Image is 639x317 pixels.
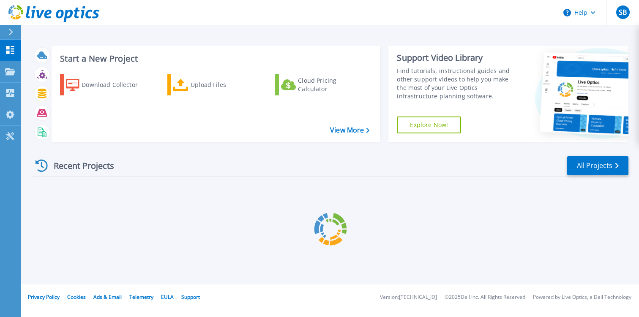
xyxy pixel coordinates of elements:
div: Upload Files [191,76,258,93]
li: Powered by Live Optics, a Dell Technology [533,295,631,300]
h3: Start a New Project [60,54,369,63]
a: Telemetry [129,293,153,301]
div: Recent Projects [33,155,126,176]
a: View More [330,126,369,134]
a: Privacy Policy [28,293,60,301]
span: SB [619,9,627,16]
a: All Projects [567,156,628,175]
div: Support Video Library [397,52,517,63]
a: Support [181,293,200,301]
div: Find tutorials, instructional guides and other support videos to help you make the most of your L... [397,67,517,100]
a: Explore Now! [397,117,461,133]
a: Ads & Email [93,293,122,301]
a: Cookies [67,293,86,301]
a: Upload Files [167,74,262,95]
a: Cloud Pricing Calculator [275,74,369,95]
li: Version: [TECHNICAL_ID] [380,295,437,300]
div: Cloud Pricing Calculator [298,76,366,93]
a: EULA [161,293,174,301]
li: © 2025 Dell Inc. All Rights Reserved [445,295,525,300]
div: Download Collector [82,76,149,93]
a: Download Collector [60,74,154,95]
